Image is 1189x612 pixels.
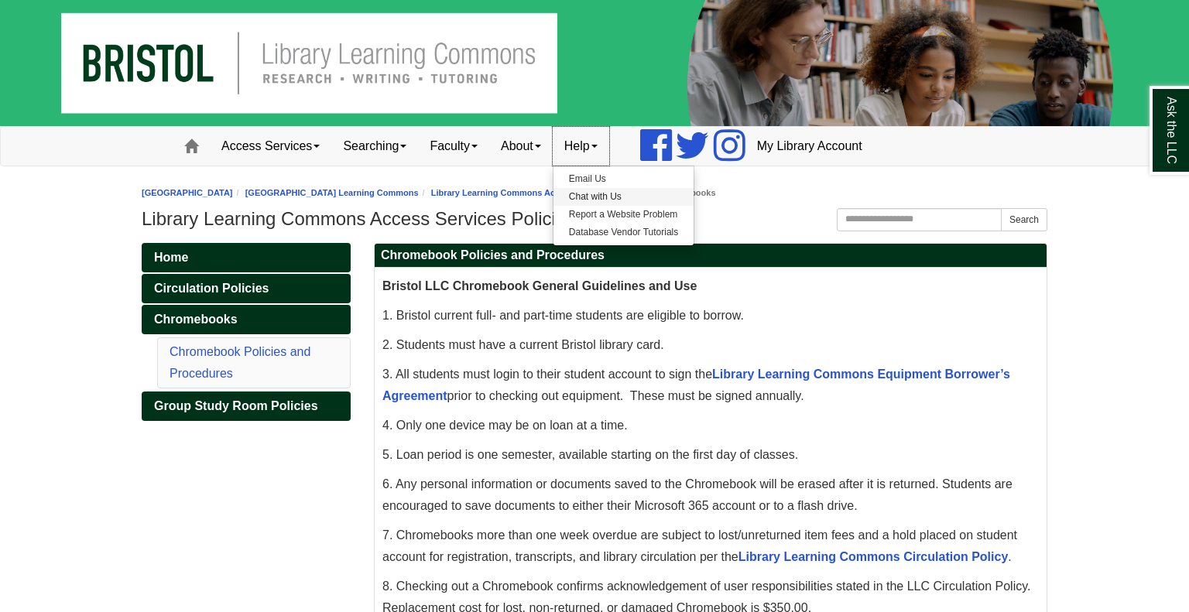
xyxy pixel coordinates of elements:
[382,477,1013,512] span: 6. Any personal information or documents saved to the Chromebook will be erased after it is retur...
[142,305,351,334] a: Chromebooks
[553,206,694,224] a: Report a Website Problem
[382,368,1010,402] a: Library Learning Commons Equipment Borrower’s Agreement
[382,528,1017,563] span: 7. Chromebooks more than one week overdue are subject to lost/unreturned item fees and a hold pla...
[382,448,798,461] span: 5. Loan period is one semester, available starting on the first day of classes.
[245,188,419,197] a: [GEOGRAPHIC_DATA] Learning Commons
[170,345,310,380] a: Chromebook Policies and Procedures
[553,224,694,241] a: Database Vendor Tutorials
[382,309,744,322] span: 1. Bristol current full- and part-time students are eligible to borrow.
[142,208,1047,230] h1: Library Learning Commons Access Services Policies
[142,274,351,303] a: Circulation Policies
[142,188,233,197] a: [GEOGRAPHIC_DATA]
[210,127,331,166] a: Access Services
[375,244,1047,268] h2: Chromebook Policies and Procedures
[331,127,418,166] a: Searching
[431,188,646,197] a: Library Learning Commons Access Services Policies
[553,170,694,188] a: Email Us
[142,186,1047,200] nav: breadcrumb
[1001,208,1047,231] button: Search
[489,127,553,166] a: About
[553,188,694,206] a: Chat with Us
[418,127,489,166] a: Faculty
[154,313,238,326] span: Chromebooks
[154,282,269,295] span: Circulation Policies
[382,368,1010,402] span: 3. All students must login to their student account to sign the prior to checking out equipment. ...
[382,279,697,292] span: Bristol LLC Chromebook General Guidelines and Use
[738,550,1009,563] a: Library Learning Commons Circulation Policy
[553,127,609,166] a: Help
[142,243,351,421] div: Guide Pages
[142,391,351,421] a: Group Study Room Policies
[154,251,188,264] span: Home
[154,399,318,412] span: Group Study Room Policies
[142,243,351,272] a: Home
[745,127,874,166] a: My Library Account
[382,419,628,432] span: 4. Only one device may be on loan at a time.
[382,338,664,351] span: 2. Students must have a current Bristol library card.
